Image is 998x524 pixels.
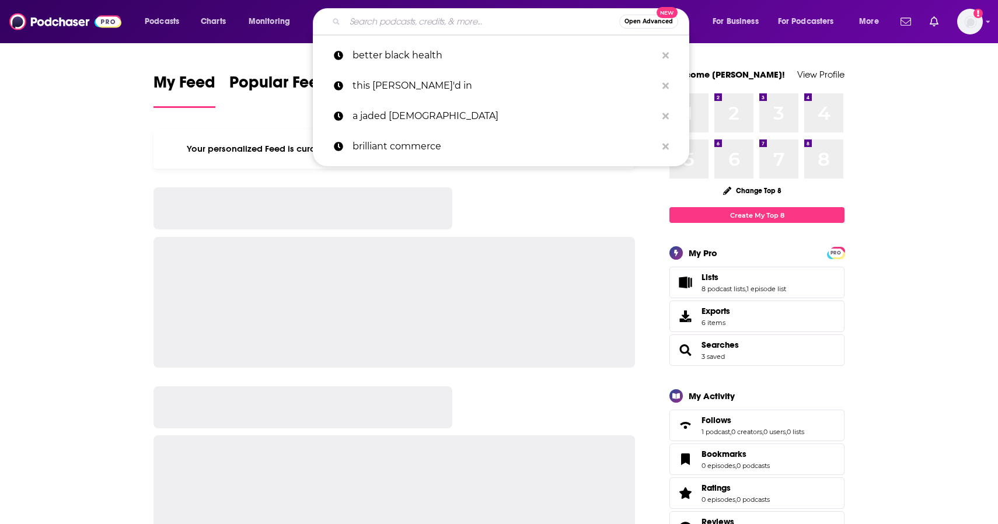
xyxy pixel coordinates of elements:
[702,462,735,470] a: 0 episodes
[674,485,697,501] a: Ratings
[702,306,730,316] span: Exports
[702,319,730,327] span: 6 items
[778,13,834,30] span: For Podcasters
[669,207,845,223] a: Create My Top 8
[829,249,843,257] span: PRO
[657,7,678,18] span: New
[229,72,329,108] a: Popular Feed
[702,352,725,361] a: 3 saved
[137,12,194,31] button: open menu
[713,13,759,30] span: For Business
[702,483,770,493] a: Ratings
[669,477,845,509] span: Ratings
[240,12,305,31] button: open menu
[797,69,845,80] a: View Profile
[859,13,879,30] span: More
[957,9,983,34] img: User Profile
[669,410,845,441] span: Follows
[229,72,329,99] span: Popular Feed
[674,451,697,467] a: Bookmarks
[716,183,788,198] button: Change Top 8
[249,13,290,30] span: Monitoring
[324,8,700,35] div: Search podcasts, credits, & more...
[702,415,804,425] a: Follows
[674,274,697,291] a: Lists
[674,342,697,358] a: Searches
[353,131,657,162] p: brilliant commerce
[702,415,731,425] span: Follows
[313,101,689,131] a: a jaded [DEMOGRAPHIC_DATA]
[851,12,894,31] button: open menu
[973,9,983,18] svg: Add a profile image
[737,462,770,470] a: 0 podcasts
[702,272,786,282] a: Lists
[201,13,226,30] span: Charts
[353,101,657,131] p: a jaded gay
[745,285,746,293] span: ,
[731,428,762,436] a: 0 creators
[145,13,179,30] span: Podcasts
[674,308,697,324] span: Exports
[9,11,121,33] img: Podchaser - Follow, Share and Rate Podcasts
[704,12,773,31] button: open menu
[925,12,943,32] a: Show notifications dropdown
[669,334,845,366] span: Searches
[829,248,843,257] a: PRO
[737,495,770,504] a: 0 podcasts
[702,495,735,504] a: 0 episodes
[669,267,845,298] span: Lists
[702,272,718,282] span: Lists
[702,340,739,350] a: Searches
[787,428,804,436] a: 0 lists
[353,71,657,101] p: this jess'd in
[702,483,731,493] span: Ratings
[669,301,845,332] a: Exports
[619,15,678,29] button: Open AdvancedNew
[763,428,786,436] a: 0 users
[735,495,737,504] span: ,
[896,12,916,32] a: Show notifications dropdown
[313,71,689,101] a: this [PERSON_NAME]'d in
[957,9,983,34] span: Logged in as SolComms
[702,285,745,293] a: 8 podcast lists
[674,417,697,434] a: Follows
[770,12,851,31] button: open menu
[702,449,770,459] a: Bookmarks
[624,19,673,25] span: Open Advanced
[730,428,731,436] span: ,
[313,131,689,162] a: brilliant commerce
[689,247,717,258] div: My Pro
[345,12,619,31] input: Search podcasts, credits, & more...
[669,443,845,475] span: Bookmarks
[702,449,746,459] span: Bookmarks
[669,69,785,80] a: Welcome [PERSON_NAME]!
[313,40,689,71] a: better black health
[153,129,635,169] div: Your personalized Feed is curated based on the Podcasts, Creators, Users, and Lists that you Follow.
[762,428,763,436] span: ,
[153,72,215,99] span: My Feed
[353,40,657,71] p: better black health
[153,72,215,108] a: My Feed
[193,12,233,31] a: Charts
[735,462,737,470] span: ,
[702,428,730,436] a: 1 podcast
[786,428,787,436] span: ,
[689,390,735,401] div: My Activity
[746,285,786,293] a: 1 episode list
[957,9,983,34] button: Show profile menu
